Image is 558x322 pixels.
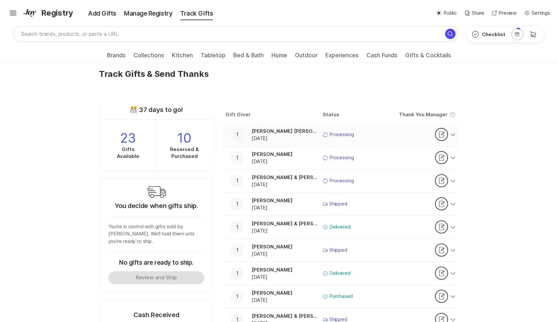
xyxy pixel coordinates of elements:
div: Thank [435,174,448,187]
p: [DATE] [252,250,318,258]
span: Thank [446,293,448,299]
p: 23 [100,130,156,146]
p: Shipped [329,200,347,208]
p: [PERSON_NAME] [252,266,318,273]
button: Public [436,9,457,17]
span: Thank [446,178,448,183]
span: Thank [446,316,448,322]
button: Search for [445,29,456,39]
p: Delivered [329,223,350,231]
span: Thank [446,247,448,253]
div: Thank [435,290,448,303]
button: 1[PERSON_NAME] [PERSON_NAME][DATE]ProcessingThank [223,123,458,146]
div: 1 [231,198,244,211]
button: 1[PERSON_NAME][DATE]ShippedThank [223,239,458,262]
p: [DATE] [252,297,318,304]
button: 1[PERSON_NAME][DATE]PurchasedThank [223,285,458,308]
div: 1 [231,221,244,234]
a: Outdoor [295,52,318,63]
p: [DATE] [252,135,318,142]
p: [DATE] [252,204,318,211]
div: Thank [435,220,448,233]
p: Public [443,9,457,17]
a: Collections [133,52,164,63]
p: [PERSON_NAME] [252,197,318,204]
button: 1[PERSON_NAME][DATE]ShippedThank [223,193,458,216]
p: Delivered [329,270,350,277]
div: 1 [231,244,244,257]
button: Preview [492,9,517,17]
p: No gifts are ready to ship. [119,258,194,267]
p: Purchased [329,293,353,300]
p: Processing [329,131,354,138]
div: 1 [231,267,244,280]
p: [PERSON_NAME] & [PERSON_NAME] [252,313,318,320]
button: 1[PERSON_NAME] & [PERSON_NAME][DATE]ProcessingThank [223,170,458,192]
p: [DATE] [252,273,318,281]
p: [PERSON_NAME] [252,243,318,250]
a: Bed & Bath [233,52,264,63]
button: 1[PERSON_NAME][DATE]DeliveredThank [223,262,458,285]
span: Thank [446,155,448,160]
div: Status [323,111,392,118]
p: Shipped [329,246,347,254]
div: Thank You Manager [392,111,447,118]
a: Gifts & Cocktails [405,52,451,63]
a: Tabletop [201,52,225,63]
p: Processing [329,177,354,185]
a: Experiences [325,52,359,63]
p: Preview [499,9,517,17]
p: Gifts Available [112,146,145,160]
p: [DATE] [252,181,318,188]
button: Settings [524,9,550,17]
p: 🎊 37 days to go! [130,106,183,114]
span: Registry [41,7,73,19]
a: Kitchen [172,52,193,63]
p: [DATE] [252,158,318,165]
button: 1[PERSON_NAME] & [PERSON_NAME][DATE]DeliveredThank [223,216,458,239]
div: Thank [435,128,448,141]
span: Thank [446,224,448,230]
div: 1 [231,151,244,164]
a: Cash Funds [366,52,397,63]
div: Thank [435,244,448,257]
div: 1 [231,128,244,141]
div: Track Gifts [176,9,217,18]
div: Thank [435,151,448,164]
p: Processing [329,154,354,161]
p: Cash Received [108,311,204,319]
p: 10 [156,130,212,146]
div: Thank [435,267,448,280]
p: [DATE] [252,227,318,234]
p: You’re in control with gifts sold by [PERSON_NAME]. We’ll hold them until you’re ready to ship. [108,223,204,245]
div: Gift Giver [225,111,323,118]
p: [PERSON_NAME] [252,289,318,297]
p: [PERSON_NAME] [252,151,318,158]
div: 1 [231,175,244,188]
div: Manage Registry [120,9,176,18]
a: Brands [107,52,126,63]
div: Thank [435,197,448,210]
button: Checklist [466,26,511,42]
button: Review and Ship [108,271,204,284]
div: Add Gifts [75,9,120,18]
p: [PERSON_NAME] & [PERSON_NAME] [252,174,318,181]
div: 1 [231,290,244,303]
button: Share [465,9,484,17]
input: Search brands, products, or paste a URL [13,26,458,42]
p: Reserved & Purchased [168,146,201,160]
p: [PERSON_NAME] [PERSON_NAME] [252,128,318,135]
p: You decide when gifts ship. [115,202,198,210]
button: 1[PERSON_NAME][DATE]ProcessingThank [223,147,458,169]
span: Thank [446,201,448,206]
span: Thank [446,132,448,137]
p: Track Gifts & Send Thanks [95,65,212,83]
a: Home [271,52,287,63]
